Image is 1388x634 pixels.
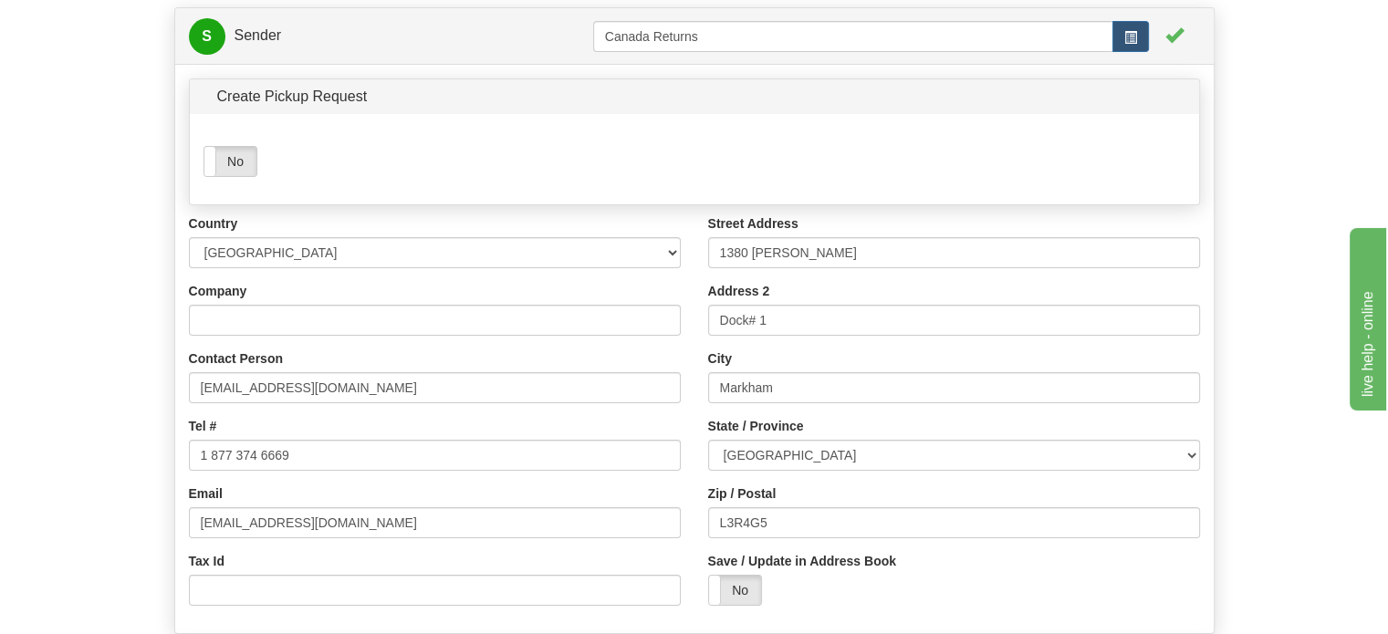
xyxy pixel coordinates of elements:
[189,484,223,503] label: Email
[709,576,761,605] label: No
[189,18,225,55] span: S
[189,282,247,300] label: Company
[708,552,896,570] label: Save / Update in Address Book
[1346,223,1386,410] iframe: chat widget
[189,552,224,570] label: Tax Id
[708,417,804,435] label: State / Province
[708,214,798,233] label: Street Address
[708,349,732,368] label: City
[708,484,777,503] label: Zip / Postal
[189,17,593,55] a: SSender
[217,88,435,105] h4: Create Pickup Request
[189,349,283,368] label: Contact Person
[708,282,770,300] label: Address 2
[204,147,256,176] label: No
[593,21,1113,52] input: Sender Id
[189,417,217,435] label: Tel #
[189,214,238,233] label: Country
[14,11,169,33] div: live help - online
